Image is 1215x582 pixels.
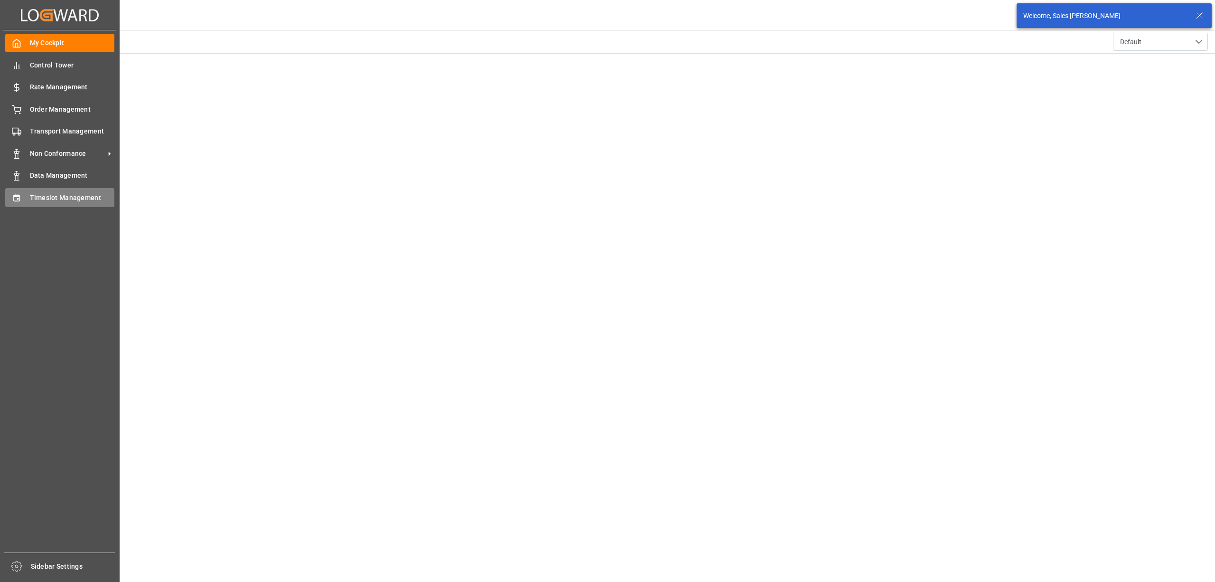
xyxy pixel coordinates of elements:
div: Welcome, Sales [PERSON_NAME] [1023,11,1187,21]
a: My Cockpit [5,34,114,52]
span: Control Tower [30,60,115,70]
span: Transport Management [30,126,115,136]
span: Timeslot Management [30,193,115,203]
span: Default [1120,37,1141,47]
span: Rate Management [30,82,115,92]
button: open menu [1113,33,1208,51]
span: Sidebar Settings [31,562,116,572]
span: My Cockpit [30,38,115,48]
a: Order Management [5,100,114,118]
a: Data Management [5,166,114,185]
a: Transport Management [5,122,114,141]
a: Rate Management [5,78,114,96]
a: Timeslot Management [5,188,114,207]
span: Order Management [30,105,115,114]
span: Data Management [30,171,115,181]
span: Non Conformance [30,149,105,159]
